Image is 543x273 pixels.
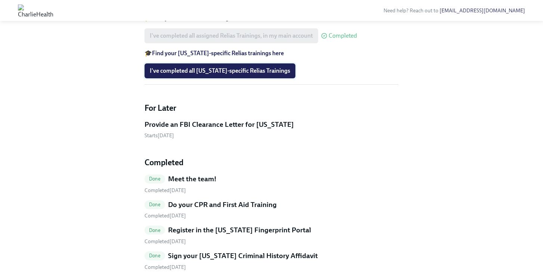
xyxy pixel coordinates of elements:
a: Find your [US_STATE]-specific Relias trainings here [152,50,284,57]
a: DoneSign your [US_STATE] Criminal History Affidavit Completed[DATE] [145,251,398,271]
span: Done [145,228,165,233]
span: Done [145,202,165,207]
a: Find your main Relias trainings here [152,15,244,22]
span: Tuesday, August 12th 2025, 2:11 pm [145,213,186,219]
span: I've completed all [US_STATE]-specific Relias Trainings [150,67,290,75]
span: Thursday, August 14th 2025, 6:06 pm [145,264,186,270]
p: 🎓 [145,49,398,57]
a: DoneMeet the team! Completed[DATE] [145,174,398,194]
span: Monday, August 25th 2025, 10:00 am [145,132,174,139]
h5: Sign your [US_STATE] Criminal History Affidavit [168,251,318,261]
h5: Do your CPR and First Aid Training [168,200,277,210]
h4: For Later [145,103,398,114]
button: I've completed all [US_STATE]-specific Relias Trainings [145,63,295,78]
h5: Register in the [US_STATE] Fingerprint Portal [168,225,311,235]
img: CharlieHealth [18,4,53,16]
span: Completed [329,33,357,39]
a: Provide an FBI Clearance Letter for [US_STATE]Starts[DATE] [145,120,398,139]
h4: Completed [145,157,398,168]
h5: Provide an FBI Clearance Letter for [US_STATE] [145,120,294,129]
span: Tuesday, August 12th 2025, 2:39 pm [145,238,186,245]
span: Sunday, August 10th 2025, 12:42 pm [145,187,186,194]
span: Need help? Reach out to [384,7,525,14]
h5: Meet the team! [168,174,217,184]
span: Done [145,176,165,182]
a: DoneDo your CPR and First Aid Training Completed[DATE] [145,200,398,220]
span: Done [145,253,165,258]
a: [EMAIL_ADDRESS][DOMAIN_NAME] [440,7,525,14]
a: DoneRegister in the [US_STATE] Fingerprint Portal Completed[DATE] [145,225,398,245]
